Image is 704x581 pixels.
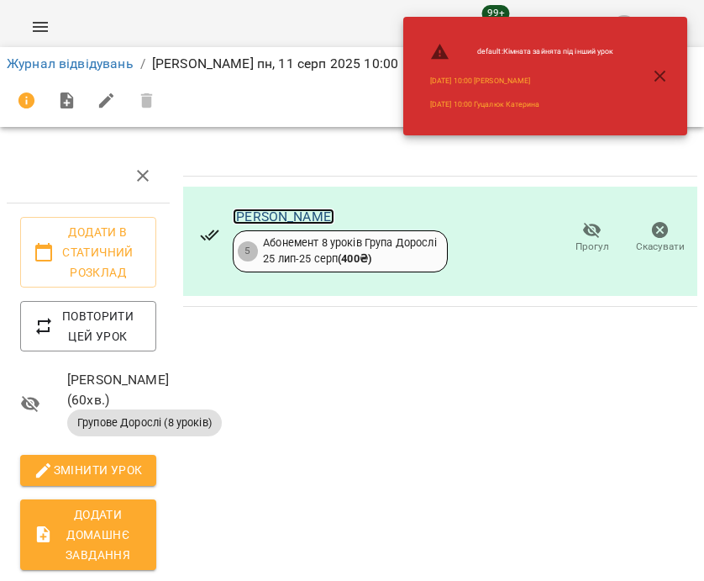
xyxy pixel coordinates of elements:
[430,76,530,87] a: [DATE] 10:00 [PERSON_NAME]
[20,7,60,47] button: Menu
[34,306,143,346] span: Повторити цей урок
[238,241,258,261] div: 5
[626,214,694,261] button: Скасувати
[575,240,609,254] span: Прогул
[20,217,156,288] button: Додати в статичний розклад
[67,415,222,430] span: Групове Дорослі (8 уроків)
[67,370,156,409] span: [PERSON_NAME] ( 60 хв. )
[34,222,143,283] span: Додати в статичний розклад
[636,240,685,254] span: Скасувати
[20,499,156,570] button: Додати домашнє завдання
[34,460,143,480] span: Змінити урок
[338,252,371,265] b: ( 400 ₴ )
[263,235,437,267] div: Абонемент 8 уроків Група Дорослі 25 лип - 25 серп
[34,504,143,565] span: Додати домашнє завдання
[558,214,626,261] button: Прогул
[20,301,156,351] button: Повторити цей урок
[233,209,334,224] a: [PERSON_NAME]
[20,455,156,485] button: Змінити урок
[152,54,398,74] p: [PERSON_NAME] пн, 11 серп 2025 10:00
[482,5,510,22] span: 99+
[430,99,540,110] a: [DATE] 10:00 Гуцалюк Катерина
[417,35,628,69] li: default : Кімната зайнята під інший урок
[140,54,145,74] li: /
[7,54,697,74] nav: breadcrumb
[7,55,134,71] a: Журнал відвідувань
